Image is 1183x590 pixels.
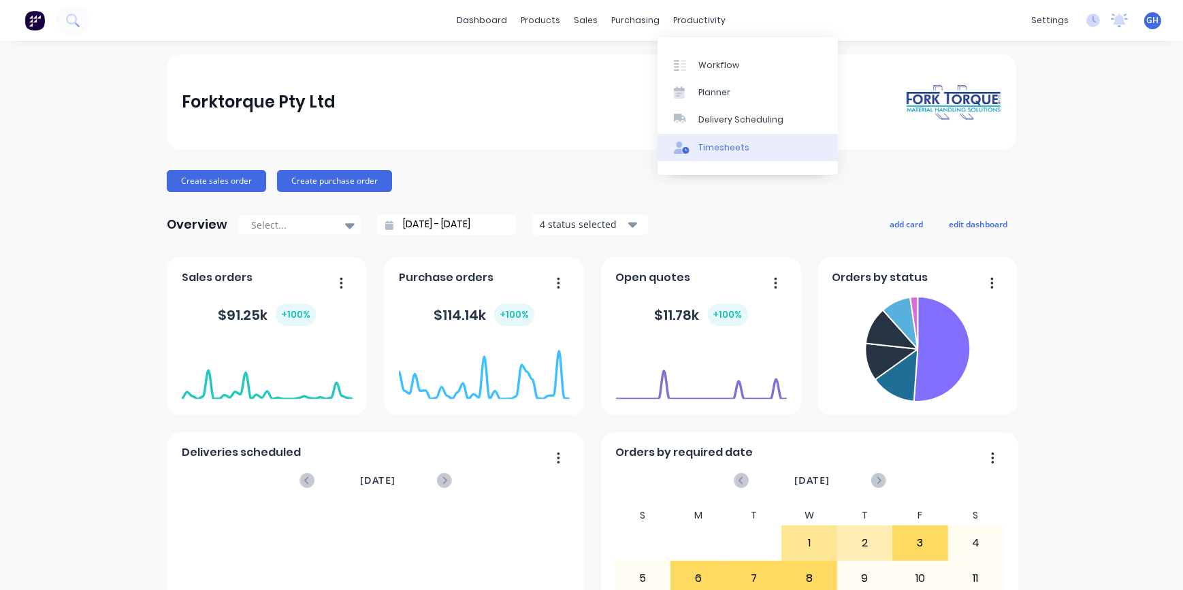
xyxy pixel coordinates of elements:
div: Forktorque Pty Ltd [182,88,336,116]
span: Sales orders [182,269,253,286]
div: + 100 % [494,304,534,326]
a: Timesheets [658,134,838,161]
a: Planner [658,79,838,106]
a: Delivery Scheduling [658,106,838,133]
div: 4 [949,526,1003,560]
div: settings [1024,10,1075,31]
div: Workflow [698,59,739,71]
div: + 100 % [708,304,748,326]
div: W [781,506,837,525]
button: Create sales order [167,170,266,192]
div: Overview [167,211,227,238]
div: Planner [698,86,730,99]
div: F [892,506,948,525]
button: edit dashboard [940,215,1016,233]
button: 4 status selected [532,214,648,235]
div: 3 [893,526,947,560]
span: Purchase orders [399,269,493,286]
div: + 100 % [276,304,316,326]
div: 4 status selected [540,217,626,231]
div: T [837,506,893,525]
a: Workflow [658,51,838,78]
div: $ 11.78k [655,304,748,326]
div: $ 114.14k [434,304,534,326]
div: Delivery Scheduling [698,114,783,126]
span: Orders by required date [616,444,753,461]
span: Deliveries scheduled [182,444,301,461]
div: $ 91.25k [218,304,316,326]
button: add card [881,215,932,233]
a: dashboard [451,10,515,31]
span: [DATE] [794,473,830,488]
div: S [615,506,671,525]
div: T [726,506,782,525]
div: M [670,506,726,525]
span: [DATE] [360,473,395,488]
span: GH [1147,14,1159,27]
div: purchasing [605,10,667,31]
span: Open quotes [616,269,691,286]
img: Factory [25,10,45,31]
div: S [948,506,1004,525]
div: productivity [667,10,733,31]
div: sales [568,10,605,31]
div: 1 [782,526,837,560]
div: products [515,10,568,31]
img: Forktorque Pty Ltd [906,84,1001,121]
span: Orders by status [832,269,928,286]
button: Create purchase order [277,170,392,192]
div: 2 [838,526,892,560]
div: Timesheets [698,142,749,154]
